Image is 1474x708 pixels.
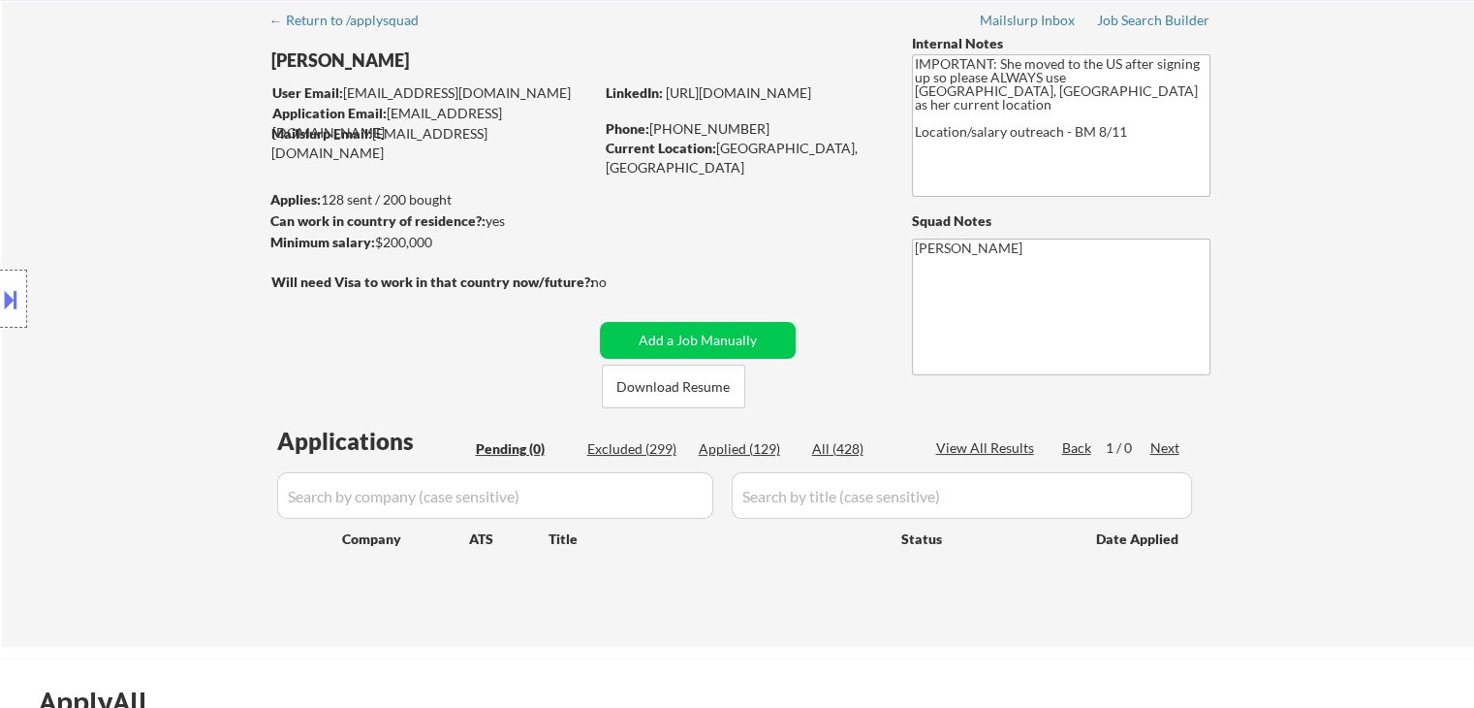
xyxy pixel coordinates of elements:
div: no [591,273,646,292]
strong: Can work in country of residence?: [270,212,486,229]
strong: User Email: [272,84,343,101]
div: Next [1150,438,1181,458]
div: Title [549,530,883,549]
div: Internal Notes [912,34,1210,53]
button: Add a Job Manually [600,322,796,359]
div: [EMAIL_ADDRESS][DOMAIN_NAME] [271,124,593,162]
div: [EMAIL_ADDRESS][DOMAIN_NAME] [272,83,593,103]
a: [URL][DOMAIN_NAME] [666,84,811,101]
div: Job Search Builder [1097,14,1210,27]
div: Applications [277,430,469,453]
div: View All Results [936,438,1040,458]
a: Job Search Builder [1097,13,1210,32]
div: [GEOGRAPHIC_DATA], [GEOGRAPHIC_DATA] [606,139,880,177]
button: Download Resume [602,365,745,408]
div: Status [901,521,1068,556]
div: 128 sent / 200 bought [270,190,593,209]
div: Company [342,530,469,549]
div: ATS [469,530,549,549]
div: Date Applied [1096,530,1181,549]
div: [PERSON_NAME] [271,48,670,73]
div: Back [1062,438,1093,458]
strong: Phone: [606,120,649,137]
div: yes [270,211,587,231]
div: Excluded (299) [587,439,684,459]
input: Search by company (case sensitive) [277,472,713,519]
strong: LinkedIn: [606,84,663,101]
strong: Current Location: [606,140,716,156]
div: 1 / 0 [1106,438,1150,458]
div: $200,000 [270,233,593,252]
div: [PHONE_NUMBER] [606,119,880,139]
strong: Application Email: [272,105,387,121]
strong: Will need Visa to work in that country now/future?: [271,274,594,290]
a: ← Return to /applysquad [269,13,437,32]
div: Pending (0) [476,439,573,459]
div: [EMAIL_ADDRESS][DOMAIN_NAME] [272,104,593,142]
div: All (428) [812,439,909,459]
div: Squad Notes [912,211,1210,231]
a: Mailslurp Inbox [980,13,1077,32]
input: Search by title (case sensitive) [732,472,1192,519]
div: Mailslurp Inbox [980,14,1077,27]
div: ← Return to /applysquad [269,14,437,27]
div: Applied (129) [699,439,796,459]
